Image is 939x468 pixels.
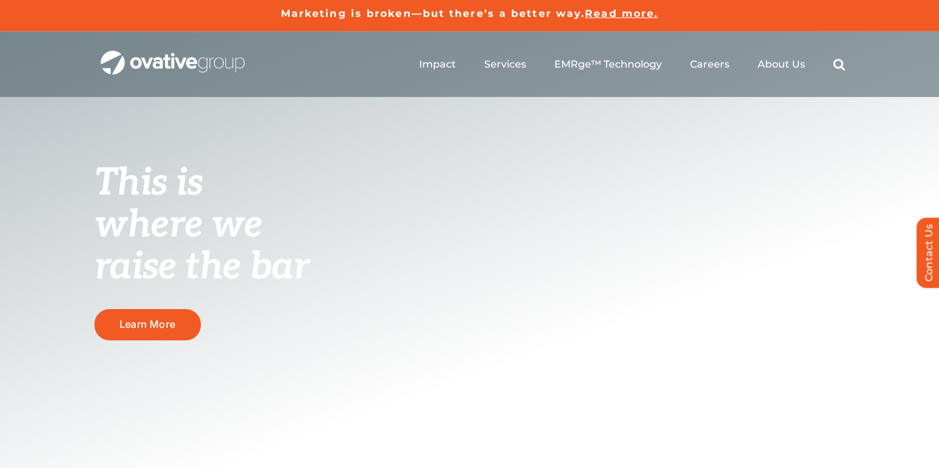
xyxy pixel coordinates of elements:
[554,58,662,71] a: EMRge™ Technology
[833,58,845,71] a: Search
[94,309,201,340] a: Learn More
[119,318,175,330] span: Learn More
[281,8,586,19] a: Marketing is broken—but there’s a better way.
[94,161,203,206] span: This is
[101,49,245,61] a: OG_Full_horizontal_WHT
[94,203,309,290] span: where we raise the bar
[484,58,526,71] a: Services
[419,44,845,84] nav: Menu
[585,8,658,19] a: Read more.
[419,58,456,71] a: Impact
[758,58,805,71] a: About Us
[690,58,729,71] a: Careers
